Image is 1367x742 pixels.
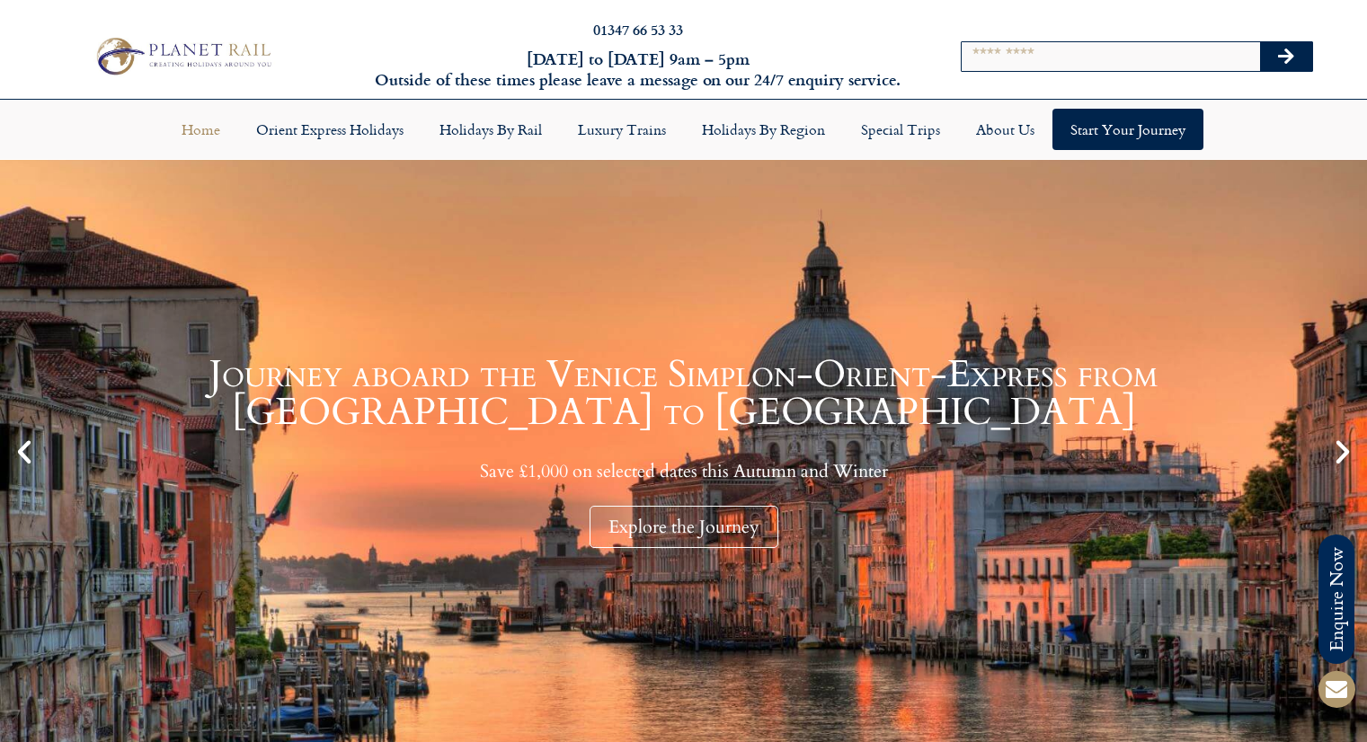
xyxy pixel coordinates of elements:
p: Save £1,000 on selected dates this Autumn and Winter [45,460,1322,482]
a: Special Trips [843,109,958,150]
div: Previous slide [9,437,40,467]
div: Explore the Journey [590,506,778,548]
div: Next slide [1327,437,1358,467]
button: Search [1260,42,1312,71]
nav: Menu [9,109,1358,150]
a: Luxury Trains [560,109,684,150]
a: Home [164,109,238,150]
a: Orient Express Holidays [238,109,422,150]
img: Planet Rail Train Holidays Logo [89,33,276,79]
a: Holidays by Rail [422,109,560,150]
a: Start your Journey [1052,109,1203,150]
h1: Journey aboard the Venice Simplon-Orient-Express from [GEOGRAPHIC_DATA] to [GEOGRAPHIC_DATA] [45,356,1322,431]
h6: [DATE] to [DATE] 9am – 5pm Outside of these times please leave a message on our 24/7 enquiry serv... [369,49,907,91]
a: About Us [958,109,1052,150]
a: Holidays by Region [684,109,843,150]
a: 01347 66 53 33 [593,19,683,40]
